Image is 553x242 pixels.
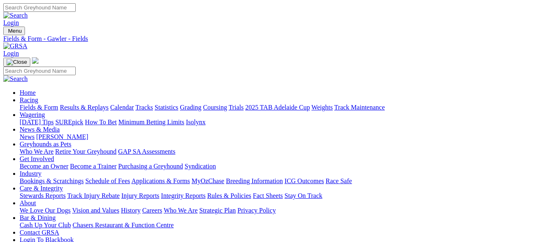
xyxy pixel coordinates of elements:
a: Greyhounds as Pets [20,141,71,148]
a: Racing [20,96,38,103]
a: News & Media [20,126,60,133]
a: Coursing [203,104,227,111]
div: Get Involved [20,163,550,170]
a: Become an Owner [20,163,68,170]
a: Fields & Form - Gawler - Fields [3,35,550,43]
div: About [20,207,550,214]
a: Cash Up Your Club [20,222,71,229]
a: Results & Replays [60,104,108,111]
a: Applications & Forms [131,177,190,184]
a: Bar & Dining [20,214,56,221]
div: Bar & Dining [20,222,550,229]
a: Fact Sheets [253,192,283,199]
a: Grading [180,104,201,111]
a: Bookings & Scratchings [20,177,84,184]
a: News [20,133,34,140]
a: Get Involved [20,155,54,162]
img: GRSA [3,43,27,50]
a: Contact GRSA [20,229,59,236]
div: News & Media [20,133,550,141]
a: How To Bet [85,119,117,125]
a: Breeding Information [226,177,283,184]
input: Search [3,3,76,12]
a: Home [20,89,36,96]
a: Stay On Track [284,192,322,199]
a: Chasers Restaurant & Function Centre [72,222,174,229]
a: Care & Integrity [20,185,63,192]
a: Minimum Betting Limits [118,119,184,125]
a: GAP SA Assessments [118,148,176,155]
a: Trials [228,104,244,111]
input: Search [3,67,76,75]
a: ICG Outcomes [284,177,324,184]
img: logo-grsa-white.png [32,57,38,64]
a: Wagering [20,111,45,118]
button: Toggle navigation [3,58,30,67]
div: Racing [20,104,550,111]
a: We Love Our Dogs [20,207,70,214]
img: Search [3,75,28,83]
a: Login [3,19,19,26]
a: Stewards Reports [20,192,65,199]
div: Greyhounds as Pets [20,148,550,155]
a: Tracks [135,104,153,111]
img: Search [3,12,28,19]
a: Vision and Values [72,207,119,214]
a: Isolynx [186,119,205,125]
a: Who We Are [20,148,54,155]
a: Weights [311,104,333,111]
a: Who We Are [164,207,198,214]
a: Race Safe [325,177,352,184]
a: Industry [20,170,41,177]
a: Integrity Reports [161,192,205,199]
a: Track Injury Rebate [67,192,120,199]
a: Login [3,50,19,57]
a: Statistics [155,104,178,111]
a: [DATE] Tips [20,119,54,125]
a: Careers [142,207,162,214]
a: Calendar [110,104,134,111]
a: 2025 TAB Adelaide Cup [245,104,310,111]
a: Purchasing a Greyhound [118,163,183,170]
a: Strategic Plan [199,207,236,214]
a: Track Maintenance [334,104,385,111]
div: Industry [20,177,550,185]
a: Injury Reports [121,192,159,199]
div: Care & Integrity [20,192,550,199]
div: Wagering [20,119,550,126]
a: Retire Your Greyhound [55,148,117,155]
a: History [121,207,140,214]
a: [PERSON_NAME] [36,133,88,140]
a: Fields & Form [20,104,58,111]
a: Become a Trainer [70,163,117,170]
a: SUREpick [55,119,83,125]
a: Schedule of Fees [85,177,130,184]
img: Close [7,59,27,65]
a: MyOzChase [192,177,224,184]
a: Syndication [185,163,216,170]
a: Rules & Policies [207,192,251,199]
button: Toggle navigation [3,27,25,35]
a: Privacy Policy [237,207,276,214]
a: About [20,199,36,206]
span: Menu [8,28,22,34]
